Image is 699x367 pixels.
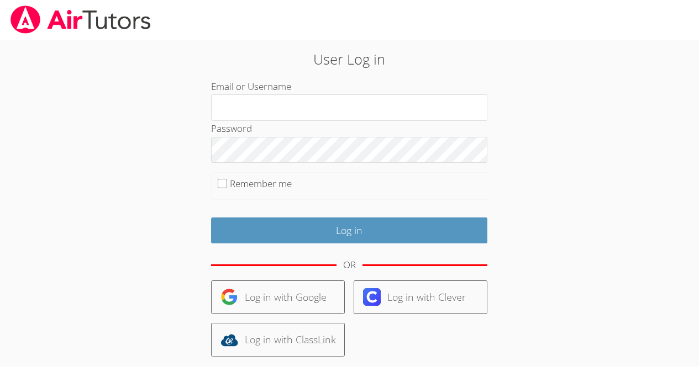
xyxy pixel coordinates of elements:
img: classlink-logo-d6bb404cc1216ec64c9a2012d9dc4662098be43eaf13dc465df04b49fa7ab582.svg [220,331,238,349]
img: google-logo-50288ca7cdecda66e5e0955fdab243c47b7ad437acaf1139b6f446037453330a.svg [220,288,238,306]
label: Password [211,122,252,135]
input: Log in [211,217,487,243]
img: airtutors_banner-c4298cdbf04f3fff15de1276eac7730deb9818008684d7c2e4769d2f7ddbe033.png [9,6,152,34]
a: Log in with Clever [354,280,487,314]
a: Log in with ClassLink [211,323,345,357]
div: OR [343,257,356,273]
label: Email or Username [211,80,291,93]
img: clever-logo-6eab21bc6e7a338710f1a6ff85c0baf02591cd810cc4098c63d3a4b26e2feb20.svg [363,288,381,306]
label: Remember me [230,177,292,190]
a: Log in with Google [211,280,345,314]
h2: User Log in [161,49,538,70]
